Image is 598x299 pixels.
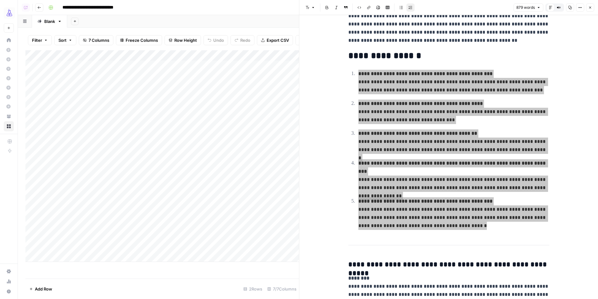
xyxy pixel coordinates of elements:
a: Blank [32,15,67,28]
span: Redo [240,37,250,43]
button: Row Height [165,35,201,45]
a: Usage [4,276,14,286]
div: Blank [44,18,55,24]
button: Export CSV [257,35,293,45]
a: Home [4,35,14,45]
button: 879 words [514,3,543,12]
span: Freeze Columns [126,37,158,43]
span: 879 words [516,5,535,10]
button: Add Row [25,284,56,294]
span: 7 Columns [89,37,109,43]
span: Filter [32,37,42,43]
button: Help + Support [4,286,14,296]
button: Undo [204,35,228,45]
a: Settings [4,266,14,276]
span: Sort [58,37,67,43]
div: 2 Rows [241,284,265,294]
span: Undo [213,37,224,43]
a: Your Data [4,111,14,121]
button: Redo [231,35,254,45]
span: Row Height [174,37,197,43]
div: 7/7 Columns [265,284,299,294]
span: Add Row [35,286,52,292]
button: 7 Columns [79,35,113,45]
span: Export CSV [267,37,289,43]
img: AirOps Growth Logo [4,7,15,19]
button: Workspace: AirOps Growth [4,5,14,21]
button: Filter [28,35,52,45]
button: Sort [54,35,76,45]
button: Freeze Columns [116,35,162,45]
a: Browse [4,121,14,131]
